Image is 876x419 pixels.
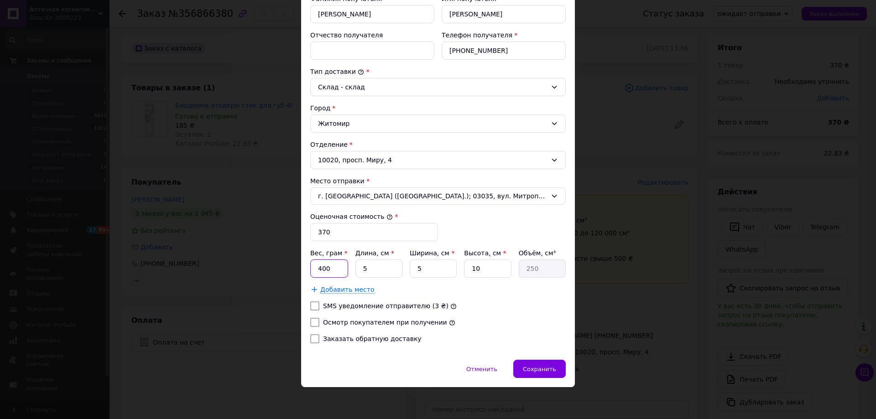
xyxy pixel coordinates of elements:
[323,302,448,310] label: SMS уведомление отправителю (3 ₴)
[320,286,375,294] span: Добавить место
[323,319,447,326] label: Осмотр покупателем при получении
[523,366,556,372] span: Сохранить
[410,249,454,257] label: Ширина, см
[519,248,566,258] div: Объём, см³
[466,366,497,372] span: Отменить
[310,103,566,113] div: Город
[310,151,566,169] div: 10020, просп. Миру, 4
[310,249,348,257] label: Вес, грам
[310,213,393,220] label: Оценочная стоимость
[310,140,566,149] div: Отделение
[323,335,422,342] label: Заказать обратную доставку
[355,249,394,257] label: Длина, см
[442,31,512,39] label: Телефон получателя
[442,41,566,60] input: +380
[310,114,566,133] div: Житомир
[318,82,547,92] div: Склад - склад
[310,31,383,39] label: Отчество получателя
[318,191,547,201] span: г. [GEOGRAPHIC_DATA] ([GEOGRAPHIC_DATA].); 03035, вул. Митрополита [PERSON_NAME], 23
[464,249,506,257] label: Высота, см
[310,176,566,186] div: Место отправки
[310,67,566,76] div: Тип доставки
